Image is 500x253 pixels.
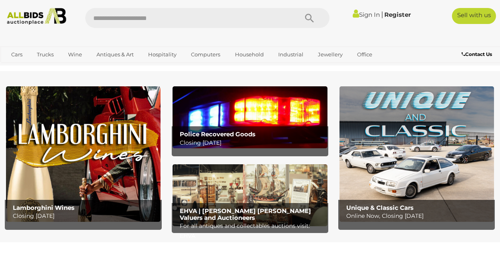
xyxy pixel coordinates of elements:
[13,204,74,211] b: Lamborghini Wines
[63,48,87,61] a: Wine
[6,61,33,74] a: Sports
[173,164,327,226] img: EHVA | Evans Hastings Valuers and Auctioneers
[6,86,161,221] a: Lamborghini Wines Lamborghini Wines Closing [DATE]
[143,48,182,61] a: Hospitality
[180,221,324,241] p: For all antiques and collectables auctions visit: EHVA
[4,8,70,25] img: Allbids.com.au
[289,8,329,28] button: Search
[173,164,327,226] a: EHVA | Evans Hastings Valuers and Auctioneers EHVA | [PERSON_NAME] [PERSON_NAME] Valuers and Auct...
[32,48,59,61] a: Trucks
[186,48,225,61] a: Computers
[173,86,327,148] a: Police Recovered Goods Police Recovered Goods Closing [DATE]
[180,130,255,138] b: Police Recovered Goods
[37,61,104,74] a: [GEOGRAPHIC_DATA]
[462,51,492,57] b: Contact Us
[313,48,348,61] a: Jewellery
[346,211,491,221] p: Online Now, Closing [DATE]
[230,48,269,61] a: Household
[6,48,28,61] a: Cars
[381,10,383,19] span: |
[339,86,494,221] a: Unique & Classic Cars Unique & Classic Cars Online Now, Closing [DATE]
[353,11,380,18] a: Sign In
[384,11,411,18] a: Register
[180,138,324,148] p: Closing [DATE]
[13,211,157,221] p: Closing [DATE]
[91,48,139,61] a: Antiques & Art
[180,207,311,221] b: EHVA | [PERSON_NAME] [PERSON_NAME] Valuers and Auctioneers
[462,50,494,59] a: Contact Us
[339,86,494,221] img: Unique & Classic Cars
[452,8,496,24] a: Sell with us
[352,48,378,61] a: Office
[173,86,327,148] img: Police Recovered Goods
[273,48,309,61] a: Industrial
[6,86,161,221] img: Lamborghini Wines
[346,204,414,211] b: Unique & Classic Cars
